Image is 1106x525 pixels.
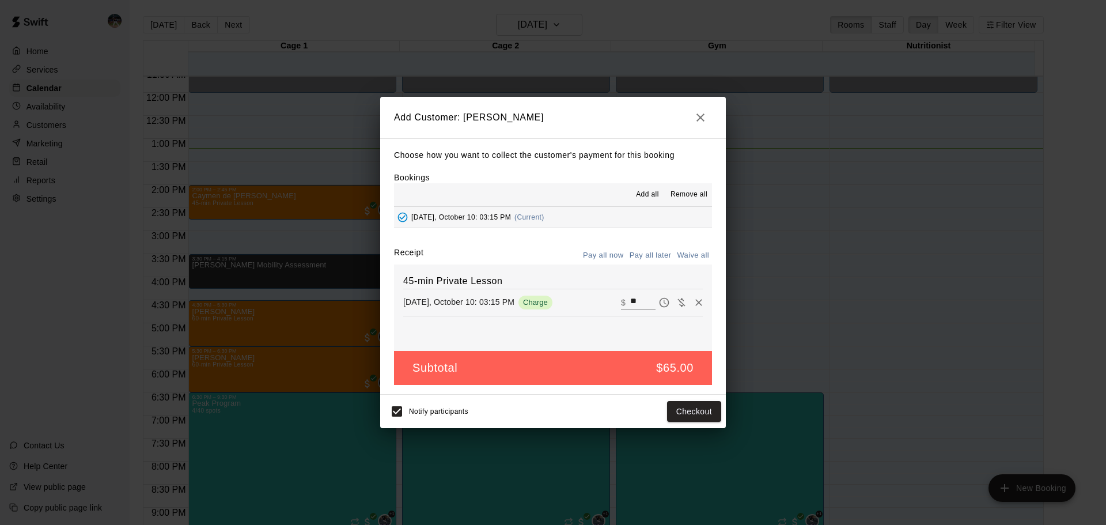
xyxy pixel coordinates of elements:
span: Add all [636,189,659,201]
h5: Subtotal [412,360,457,376]
p: $ [621,297,626,308]
span: Pay later [656,297,673,307]
button: Pay all later [627,247,675,265]
button: Remove all [666,186,712,204]
button: Pay all now [580,247,627,265]
span: Waive payment [673,297,690,307]
button: Remove [690,294,707,311]
label: Receipt [394,247,423,265]
p: [DATE], October 10: 03:15 PM [403,296,514,308]
button: Checkout [667,401,721,422]
span: Charge [518,298,552,307]
span: [DATE], October 10: 03:15 PM [411,213,511,221]
p: Choose how you want to collect the customer's payment for this booking [394,148,712,163]
button: Waive all [674,247,712,265]
button: Add all [629,186,666,204]
label: Bookings [394,173,430,182]
span: (Current) [514,213,544,221]
button: Added - Collect Payment[DATE], October 10: 03:15 PM(Current) [394,207,712,228]
h2: Add Customer: [PERSON_NAME] [380,97,726,138]
button: Added - Collect Payment [394,209,411,226]
h6: 45-min Private Lesson [403,274,703,289]
span: Notify participants [409,407,468,416]
span: Remove all [671,189,707,201]
h5: $65.00 [656,360,694,376]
